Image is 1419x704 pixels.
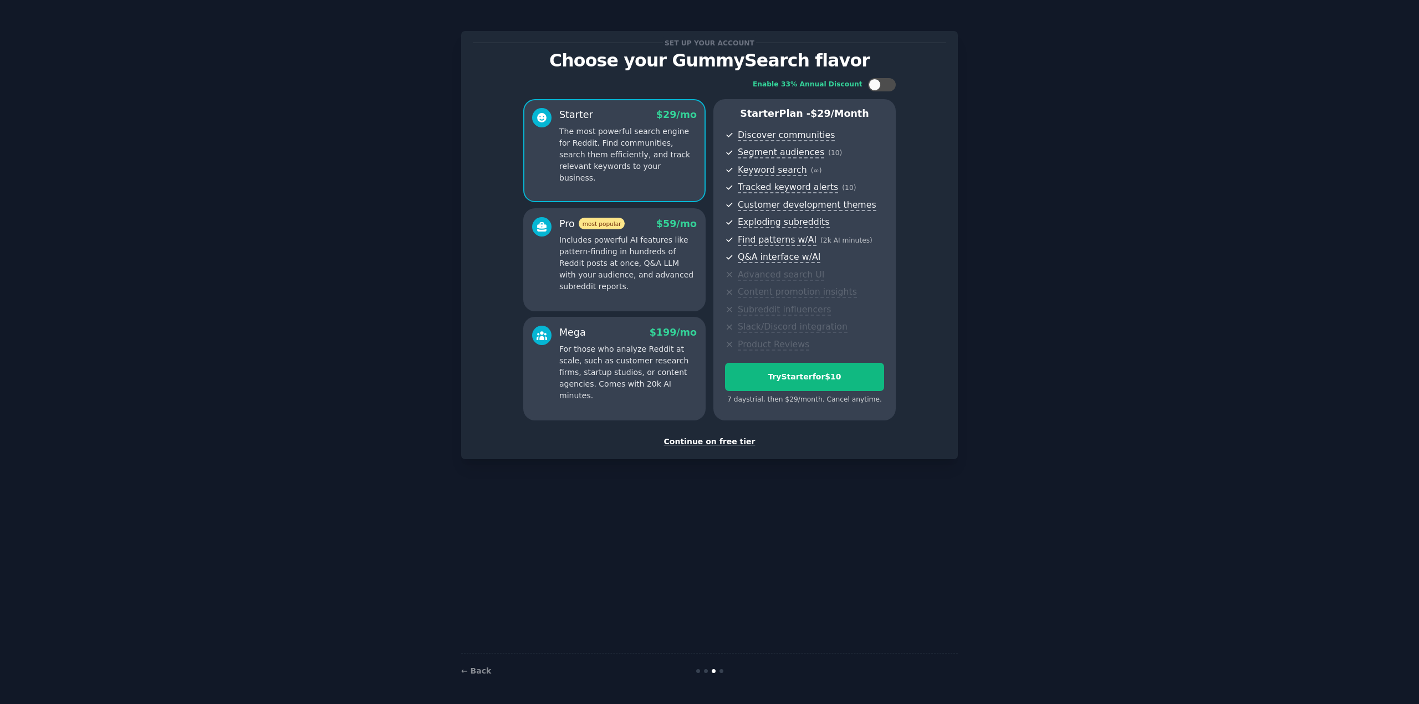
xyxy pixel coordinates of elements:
[461,666,491,675] a: ← Back
[738,182,838,193] span: Tracked keyword alerts
[656,109,697,120] span: $ 29 /mo
[559,326,586,340] div: Mega
[811,167,822,174] span: ( ∞ )
[656,218,697,229] span: $ 59 /mo
[738,251,820,263] span: Q&A interface w/AI
[725,107,884,121] p: Starter Plan -
[738,130,835,141] span: Discover communities
[473,51,946,70] p: Choose your GummySearch flavor
[828,149,842,157] span: ( 10 )
[738,321,848,333] span: Slack/Discord integration
[810,108,869,119] span: $ 29 /month
[726,371,884,383] div: Try Starter for $10
[725,363,884,391] button: TryStarterfor$10
[559,108,593,122] div: Starter
[738,147,824,158] span: Segment audiences
[650,327,697,338] span: $ 199 /mo
[559,126,697,184] p: The most powerful search engine for Reddit. Find communities, search them efficiently, and track ...
[559,343,697,402] p: For those who analyze Reddit at scale, such as customer research firms, startup studios, or conte...
[559,234,697,292] p: Includes powerful AI features like pattern-finding in hundreds of Reddit posts at once, Q&A LLM w...
[738,269,824,281] span: Advanced search UI
[738,165,807,176] span: Keyword search
[579,218,625,229] span: most popular
[725,395,884,405] div: 7 days trial, then $ 29 /month . Cancel anytime.
[738,286,857,298] span: Content promotion insights
[663,37,757,49] span: Set up your account
[559,217,625,231] div: Pro
[738,234,816,246] span: Find patterns w/AI
[738,304,831,316] span: Subreddit influencers
[842,184,856,192] span: ( 10 )
[738,199,876,211] span: Customer development themes
[753,80,862,90] div: Enable 33% Annual Discount
[738,217,829,228] span: Exploding subreddits
[820,237,872,244] span: ( 2k AI minutes )
[738,339,809,351] span: Product Reviews
[473,436,946,448] div: Continue on free tier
